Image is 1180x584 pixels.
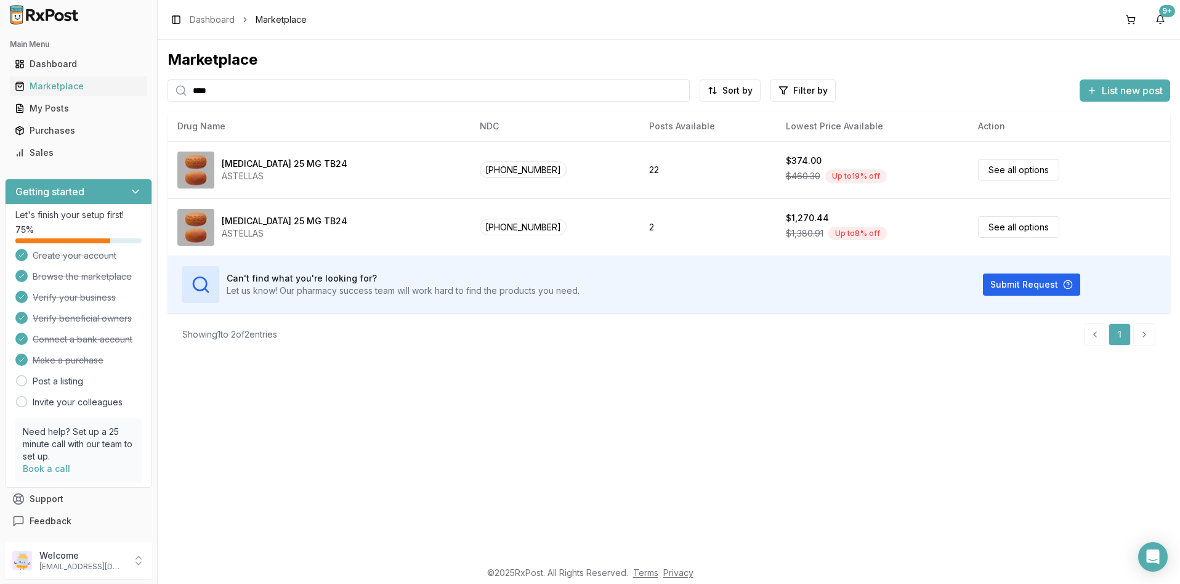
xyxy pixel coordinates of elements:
button: Filter by [770,79,836,102]
button: Feedback [5,510,152,532]
div: Showing 1 to 2 of 2 entries [182,328,277,341]
p: [EMAIL_ADDRESS][DOMAIN_NAME] [39,562,125,572]
th: Lowest Price Available [776,112,968,141]
h3: Getting started [15,184,84,199]
td: 22 [639,141,775,198]
span: $460.30 [786,170,820,182]
nav: breadcrumb [190,14,307,26]
div: Dashboard [15,58,142,70]
div: Up to 8 % off [828,227,887,240]
a: Sales [10,142,147,164]
div: $374.00 [786,155,822,167]
span: [PHONE_NUMBER] [480,161,567,178]
span: Marketplace [256,14,307,26]
div: ASTELLAS [222,170,347,182]
button: Dashboard [5,54,152,74]
a: See all options [978,216,1059,238]
a: 1 [1109,323,1131,346]
span: [PHONE_NUMBER] [480,219,567,235]
span: List new post [1102,83,1163,98]
p: Let us know! Our pharmacy success team will work hard to find the products you need. [227,285,580,297]
a: Terms [633,567,658,578]
button: Submit Request [983,274,1080,296]
div: [MEDICAL_DATA] 25 MG TB24 [222,215,347,227]
span: Feedback [30,515,71,527]
div: $1,270.44 [786,212,829,224]
button: Purchases [5,121,152,140]
button: List new post [1080,79,1170,102]
div: 9+ [1159,5,1175,17]
th: Posts Available [639,112,775,141]
div: Up to 19 % off [825,169,887,183]
button: Support [5,488,152,510]
td: 2 [639,198,775,256]
a: My Posts [10,97,147,120]
img: Myrbetriq 25 MG TB24 [177,152,214,189]
div: ASTELLAS [222,227,347,240]
span: $1,380.91 [786,227,823,240]
a: Post a listing [33,375,83,387]
p: Let's finish your setup first! [15,209,142,221]
th: Action [968,112,1170,141]
a: Invite your colleagues [33,396,123,408]
div: Sales [15,147,142,159]
span: Filter by [793,84,828,97]
button: Marketplace [5,76,152,96]
a: Marketplace [10,75,147,97]
span: Verify your business [33,291,116,304]
span: Verify beneficial owners [33,312,132,325]
div: Marketplace [168,50,1170,70]
div: Open Intercom Messenger [1138,542,1168,572]
span: 75 % [15,224,34,236]
th: Drug Name [168,112,470,141]
span: Browse the marketplace [33,270,132,283]
button: 9+ [1150,10,1170,30]
a: Dashboard [10,53,147,75]
a: See all options [978,159,1059,180]
p: Welcome [39,550,125,562]
p: Need help? Set up a 25 minute call with our team to set up. [23,426,134,463]
th: NDC [470,112,640,141]
span: Sort by [722,84,753,97]
img: Myrbetriq 25 MG TB24 [177,209,214,246]
h3: Can't find what you're looking for? [227,272,580,285]
div: Marketplace [15,80,142,92]
button: Sort by [700,79,761,102]
div: Purchases [15,124,142,137]
a: Book a call [23,463,70,474]
img: RxPost Logo [5,5,84,25]
div: [MEDICAL_DATA] 25 MG TB24 [222,158,347,170]
span: Make a purchase [33,354,103,367]
a: Privacy [663,567,693,578]
span: Create your account [33,249,116,262]
a: Dashboard [190,14,235,26]
button: Sales [5,143,152,163]
nav: pagination [1084,323,1155,346]
h2: Main Menu [10,39,147,49]
a: Purchases [10,120,147,142]
span: Connect a bank account [33,333,132,346]
div: My Posts [15,102,142,115]
a: List new post [1080,86,1170,98]
img: User avatar [12,551,32,570]
button: My Posts [5,99,152,118]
